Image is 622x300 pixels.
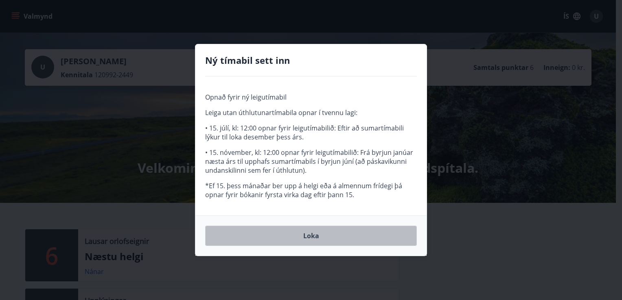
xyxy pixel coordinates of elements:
[205,148,417,175] p: • 15. nóvember, kl: 12:00 opnar fyrir leigutímabilið: Frá byrjun janúar næsta árs til upphafs sum...
[205,93,417,102] p: Opnað fyrir ný leigutímabil
[205,124,417,141] p: • 15. júlí, kl: 12:00 opnar fyrir leigutímabilið: Eftir að sumartímabili lýkur til loka desember ...
[205,226,417,246] button: Loka
[205,108,417,117] p: Leiga utan úthlutunartímabila opnar í tvennu lagi:
[205,54,417,66] h4: Ný tímabil sett inn
[205,181,417,199] p: *Ef 15. þess mánaðar ber upp á helgi eða á almennum frídegi þá opnar fyrir bókanir fyrsta virka d...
